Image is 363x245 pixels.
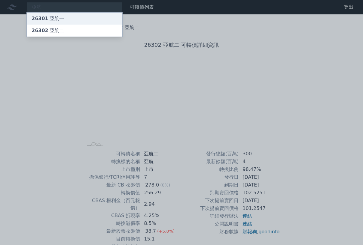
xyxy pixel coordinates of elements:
[32,16,48,21] span: 26301
[27,25,122,37] a: 26302亞航二
[32,28,48,33] span: 26302
[32,27,64,34] div: 亞航二
[32,15,64,22] div: 亞航一
[27,13,122,25] a: 26301亞航一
